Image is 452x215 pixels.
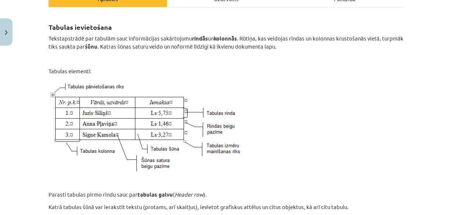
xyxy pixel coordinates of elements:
span: Tekstapstrādē par tabulām sauc informācijas sakārtojumu un . Rūtiņa, kas veidojas rindas un kolon... [49,35,403,50]
b: kolonnās [214,35,237,42]
span: Katrā tabulas šūnā var ierakstīt tekstu (protams, arī skaitļus), ievietot grafiskus attēlus un ci... [49,203,349,210]
span: Parasti tabulas pirmo rindu sauc par ( ). [49,191,207,198]
b: tabulas galvu [138,191,173,198]
span: Tabulas elementi: [49,67,92,74]
img: icon-close-lesson-0947bae3869378f0d4975bcd49f059093ad1ed9edebbc8119c70593378902aed.svg [5,30,8,35]
b: šūnu [85,43,97,50]
strong: Tabulas ievietošana [49,23,112,31]
i: Header row [175,191,203,198]
b: rindās [192,35,208,42]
